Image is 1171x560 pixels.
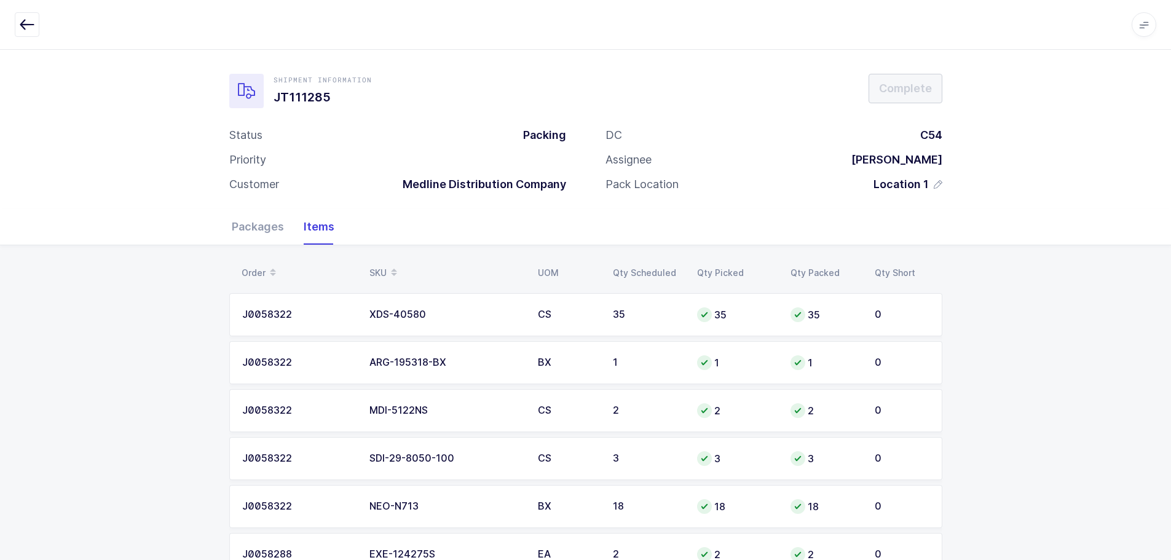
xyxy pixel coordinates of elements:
div: Order [242,262,355,283]
div: Medline Distribution Company [393,177,566,192]
div: 0 [875,453,929,464]
div: CS [538,309,598,320]
div: 2 [613,549,682,560]
div: J0058322 [242,357,355,368]
span: C54 [920,128,942,141]
div: XDS-40580 [369,309,523,320]
button: Complete [869,74,942,103]
div: BX [538,501,598,512]
div: 3 [613,453,682,464]
div: 18 [697,499,776,514]
div: 0 [875,405,929,416]
div: BX [538,357,598,368]
div: 35 [613,309,682,320]
span: Location 1 [873,177,929,192]
div: 3 [697,451,776,466]
div: MDI-5122NS [369,405,523,416]
div: J0058322 [242,309,355,320]
div: J0058322 [242,405,355,416]
div: UOM [538,268,598,278]
div: [PERSON_NAME] [842,152,942,167]
div: Items [294,209,334,245]
div: CS [538,405,598,416]
div: NEO-N713 [369,501,523,512]
div: Qty Short [875,268,935,278]
div: 35 [697,307,776,322]
div: J0058288 [242,549,355,560]
div: Status [229,128,262,143]
div: Qty Scheduled [613,268,682,278]
div: EA [538,549,598,560]
button: Location 1 [873,177,942,192]
div: SKU [369,262,523,283]
div: EXE-124275S [369,549,523,560]
div: Packing [513,128,566,143]
div: 2 [697,403,776,418]
div: 1 [697,355,776,370]
div: 0 [875,357,929,368]
div: Assignee [605,152,652,167]
div: J0058322 [242,501,355,512]
div: DC [605,128,622,143]
div: 18 [791,499,860,514]
h1: JT111285 [274,87,372,107]
div: Priority [229,152,266,167]
div: 1 [791,355,860,370]
div: 0 [875,309,929,320]
div: 0 [875,501,929,512]
div: 2 [613,405,682,416]
div: ARG-195318-BX [369,357,523,368]
div: Qty Packed [791,268,860,278]
div: Qty Picked [697,268,776,278]
div: CS [538,453,598,464]
div: Packages [232,209,294,245]
div: 2 [791,403,860,418]
div: Pack Location [605,177,679,192]
div: SDI-29-8050-100 [369,453,523,464]
div: J0058322 [242,453,355,464]
span: Complete [879,81,932,96]
div: Shipment Information [274,75,372,85]
div: 0 [875,549,929,560]
div: Customer [229,177,279,192]
div: 1 [613,357,682,368]
div: 35 [791,307,860,322]
div: 18 [613,501,682,512]
div: 3 [791,451,860,466]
